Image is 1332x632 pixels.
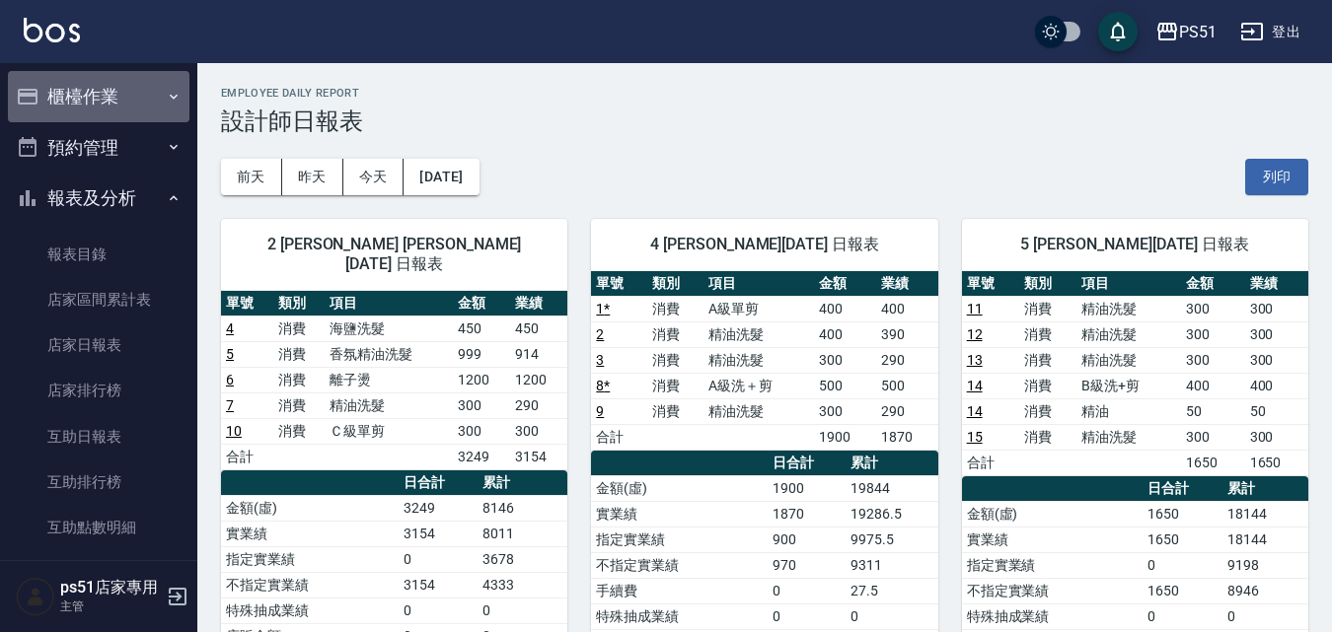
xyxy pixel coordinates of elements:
button: PS51 [1147,12,1224,52]
td: 27.5 [846,578,938,603]
td: 精油洗髮 [1076,296,1181,321]
td: 18144 [1222,527,1308,552]
td: 450 [510,316,567,341]
a: 3 [596,352,604,368]
td: 消費 [273,316,326,341]
a: 13 [967,352,983,368]
th: 累計 [846,451,938,476]
td: 300 [1181,347,1244,373]
button: 前天 [221,159,282,195]
a: 互助點數明細 [8,505,189,550]
td: 400 [1181,373,1244,398]
h5: ps51店家專用 [60,578,161,597]
th: 金額 [814,271,876,297]
td: 消費 [1019,347,1076,373]
td: 離子燙 [325,367,453,392]
th: 累計 [478,470,568,496]
button: save [1098,12,1138,51]
td: 消費 [273,418,326,444]
td: 0 [768,578,846,603]
td: 300 [453,418,510,444]
td: 9311 [846,552,938,578]
a: 12 [967,326,983,342]
td: 3154 [510,444,567,469]
th: 單號 [221,291,273,316]
th: 項目 [703,271,814,297]
td: 消費 [647,347,703,373]
img: Person [16,577,55,616]
td: 實業績 [591,501,768,527]
th: 項目 [325,291,453,316]
td: 消費 [1019,424,1076,450]
td: 0 [1143,552,1222,578]
td: A級單剪 [703,296,814,321]
td: 450 [453,316,510,341]
table: a dense table [221,291,567,470]
td: 特殊抽成業績 [591,603,768,629]
th: 類別 [273,291,326,316]
td: 金額(虛) [221,495,399,521]
td: 金額(虛) [962,501,1143,527]
td: 消費 [273,392,326,418]
button: [DATE] [404,159,479,195]
td: 400 [876,296,938,321]
td: 消費 [1019,373,1076,398]
td: 精油洗髮 [703,347,814,373]
td: 300 [453,392,510,418]
td: 400 [814,296,876,321]
td: 精油洗髮 [1076,321,1181,347]
p: 主管 [60,597,161,615]
td: 1650 [1143,578,1222,603]
button: 報表及分析 [8,173,189,224]
td: 290 [876,398,938,424]
td: 消費 [647,321,703,347]
td: 消費 [1019,398,1076,424]
th: 業績 [510,291,567,316]
th: 單號 [962,271,1019,297]
th: 累計 [1222,476,1308,502]
td: 海鹽洗髮 [325,316,453,341]
td: A級洗＋剪 [703,373,814,398]
table: a dense table [962,271,1308,476]
td: 0 [768,603,846,629]
td: 1870 [876,424,938,450]
td: 970 [768,552,846,578]
td: 消費 [647,373,703,398]
th: 業績 [1245,271,1308,297]
th: 項目 [1076,271,1181,297]
td: 19844 [846,475,938,501]
td: 400 [1245,373,1308,398]
td: 合計 [591,424,647,450]
td: 消費 [273,341,326,367]
span: 4 [PERSON_NAME][DATE] 日報表 [615,235,914,254]
a: 4 [226,320,234,336]
td: 300 [1245,347,1308,373]
td: 4333 [478,572,568,597]
td: 1650 [1143,501,1222,527]
td: 特殊抽成業績 [221,597,399,623]
a: 9 [596,403,604,419]
td: 300 [1245,296,1308,321]
td: 合計 [962,450,1019,475]
td: 0 [478,597,568,623]
td: 0 [846,603,938,629]
h2: Employee Daily Report [221,87,1308,100]
td: 400 [814,321,876,347]
td: 3249 [399,495,478,521]
td: 精油洗髮 [1076,424,1181,450]
td: 914 [510,341,567,367]
table: a dense table [591,271,937,451]
td: 特殊抽成業績 [962,603,1143,629]
a: 5 [226,346,234,362]
td: 8946 [1222,578,1308,603]
td: 精油 [1076,398,1181,424]
td: 300 [510,418,567,444]
td: 消費 [273,367,326,392]
td: 9975.5 [846,527,938,552]
td: 1200 [510,367,567,392]
td: 300 [1245,321,1308,347]
td: 999 [453,341,510,367]
th: 單號 [591,271,647,297]
th: 日合計 [1143,476,1222,502]
td: 精油洗髮 [1076,347,1181,373]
